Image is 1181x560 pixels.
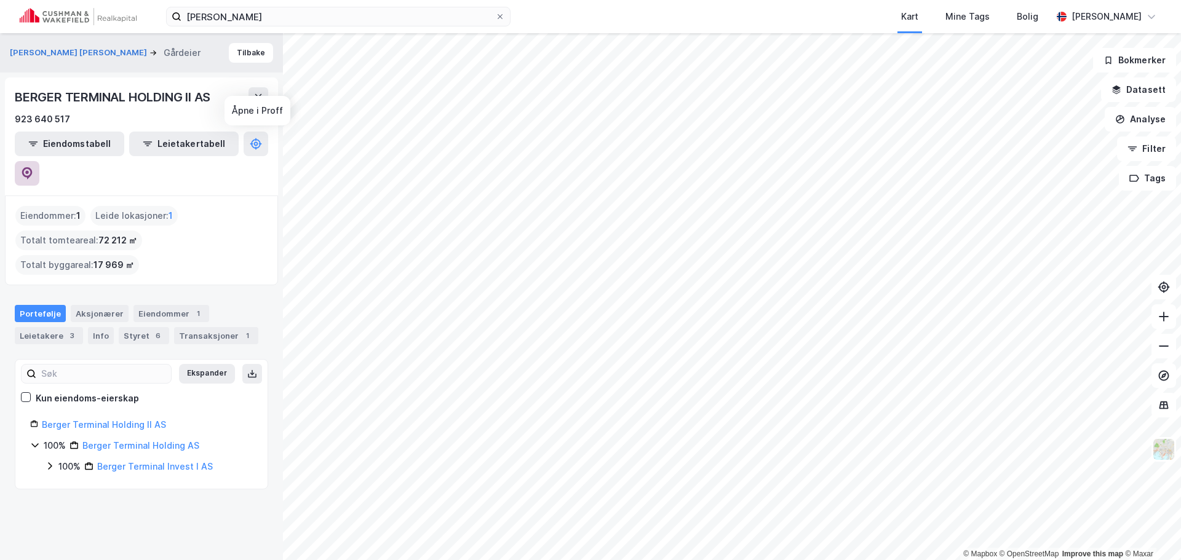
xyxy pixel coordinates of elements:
[42,419,166,430] a: Berger Terminal Holding II AS
[1119,501,1181,560] iframe: Chat Widget
[71,305,129,322] div: Aksjonærer
[36,365,171,383] input: Søk
[181,7,495,26] input: Søk på adresse, matrikkel, gårdeiere, leietakere eller personer
[901,9,918,24] div: Kart
[20,8,137,25] img: cushman-wakefield-realkapital-logo.202ea83816669bd177139c58696a8fa1.svg
[82,440,199,451] a: Berger Terminal Holding AS
[15,305,66,322] div: Portefølje
[1017,9,1038,24] div: Bolig
[164,45,201,60] div: Gårdeier
[15,132,124,156] button: Eiendomstabell
[179,364,235,384] button: Ekspander
[36,391,139,406] div: Kun eiendoms-eierskap
[1062,550,1123,558] a: Improve this map
[174,327,258,344] div: Transaksjoner
[241,329,253,342] div: 1
[1152,438,1175,461] img: Z
[15,231,142,250] div: Totalt tomteareal :
[1000,550,1059,558] a: OpenStreetMap
[93,258,134,272] span: 17 969 ㎡
[98,233,137,248] span: 72 212 ㎡
[15,255,139,275] div: Totalt byggareal :
[169,208,173,223] span: 1
[133,305,209,322] div: Eiendommer
[129,132,239,156] button: Leietakertabell
[10,47,149,59] button: [PERSON_NAME] [PERSON_NAME]
[15,327,83,344] div: Leietakere
[192,307,204,320] div: 1
[963,550,997,558] a: Mapbox
[15,87,213,107] div: BERGER TERMINAL HOLDING II AS
[1072,9,1142,24] div: [PERSON_NAME]
[90,206,178,226] div: Leide lokasjoner :
[97,461,213,471] a: Berger Terminal Invest I AS
[76,208,81,223] span: 1
[15,206,85,226] div: Eiendommer :
[1119,166,1176,191] button: Tags
[152,329,164,342] div: 6
[1093,48,1176,73] button: Bokmerker
[15,112,70,127] div: 923 640 517
[66,329,78,342] div: 3
[1119,501,1181,560] div: Kontrollprogram for chat
[1117,136,1176,161] button: Filter
[58,459,81,474] div: 100%
[1105,107,1176,132] button: Analyse
[44,438,66,453] div: 100%
[945,9,990,24] div: Mine Tags
[229,43,273,63] button: Tilbake
[88,327,114,344] div: Info
[119,327,169,344] div: Styret
[1101,77,1176,102] button: Datasett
